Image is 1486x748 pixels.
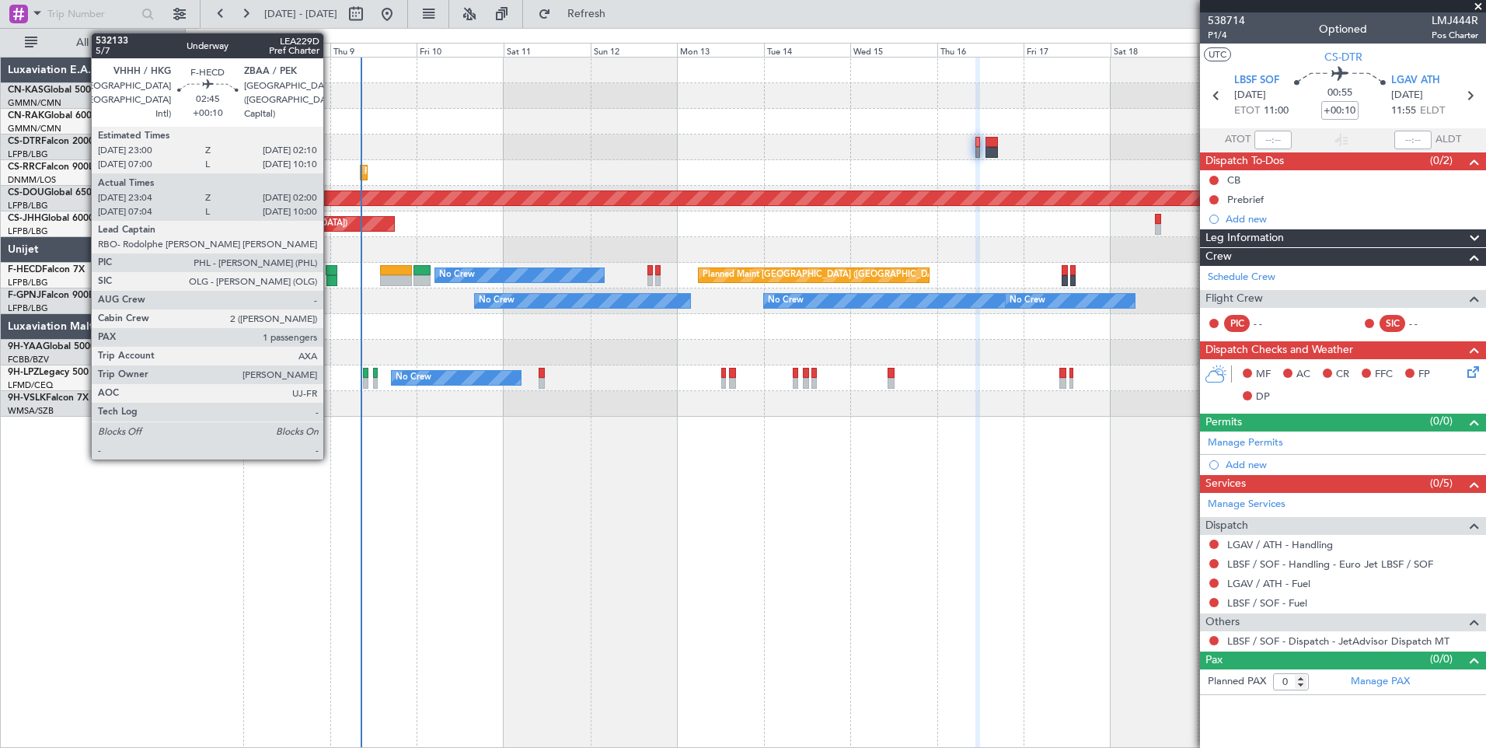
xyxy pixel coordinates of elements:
div: Unplanned Maint [GEOGRAPHIC_DATA] ([GEOGRAPHIC_DATA]) [218,289,474,313]
a: LFMD/CEQ [8,379,53,391]
span: 9H-LPZ [8,368,39,377]
label: Planned PAX [1208,674,1266,690]
span: (0/0) [1430,413,1453,429]
span: [DATE] [1391,88,1423,103]
a: LFPB/LBG [8,200,48,211]
div: Optioned [1319,21,1367,37]
span: CS-DOU [8,188,44,197]
span: MF [1256,367,1271,383]
div: Fri 17 [1024,43,1111,57]
div: Sat 18 [1111,43,1198,57]
span: (0/2) [1430,152,1453,169]
span: 11:55 [1391,103,1416,119]
div: Sun 19 [1198,43,1285,57]
button: UTC [1204,47,1231,61]
span: ETOT [1234,103,1260,119]
span: (0/5) [1430,475,1453,491]
div: No Crew [768,289,804,313]
span: ALDT [1435,132,1461,148]
a: Manage Services [1208,497,1285,512]
div: CB [1227,173,1240,187]
a: CN-KASGlobal 5000 [8,86,96,95]
a: DNMM/LOS [8,174,56,186]
input: Trip Number [47,2,137,26]
span: CS-DTR [1324,49,1362,65]
span: Leg Information [1205,229,1284,247]
a: GMMN/CMN [8,123,61,135]
div: Thu 9 [330,43,417,57]
span: (0/0) [1430,651,1453,667]
div: Planned Maint [GEOGRAPHIC_DATA] ([GEOGRAPHIC_DATA]) [703,264,947,287]
span: [DATE] [1234,88,1266,103]
span: [DATE] - [DATE] [264,7,337,21]
a: LFPB/LBG [8,225,48,237]
span: LBSF SOF [1234,73,1279,89]
a: CS-DTRFalcon 2000 [8,137,94,146]
span: Refresh [554,9,619,19]
div: - - [1254,316,1289,330]
div: No Crew [396,366,431,390]
span: Dispatch Checks and Weather [1205,341,1353,359]
span: Dispatch [1205,517,1248,535]
a: 9H-VSLKFalcon 7X [8,393,89,403]
span: ELDT [1420,103,1445,119]
a: LBSF / SOF - Fuel [1227,596,1307,610]
div: Planned Maint [GEOGRAPHIC_DATA] ([GEOGRAPHIC_DATA]) [103,212,347,236]
span: 00:55 [1327,86,1352,101]
span: 11:00 [1264,103,1289,119]
span: CR [1336,367,1349,383]
div: Wed 8 [243,43,330,57]
span: CN-KAS [8,86,44,95]
span: LGAV ATH [1391,73,1440,89]
div: Wed 15 [850,43,937,57]
a: FCBB/BZV [8,354,49,365]
button: All Aircraft [17,30,169,55]
div: PIC [1224,315,1250,332]
div: No Crew [1010,289,1045,313]
div: No Crew [439,264,475,287]
a: WMSA/SZB [8,405,54,417]
span: Dispatch To-Dos [1205,152,1284,170]
span: DP [1256,390,1270,405]
a: LFPB/LBG [8,277,48,288]
a: Manage PAX [1351,674,1410,690]
a: CS-JHHGlobal 6000 [8,214,94,223]
span: Flight Crew [1205,290,1263,308]
a: Manage Permits [1208,435,1283,451]
div: Planned Maint Lagos ([PERSON_NAME]) [365,161,525,184]
span: 9H-YAA [8,342,43,351]
span: P1/4 [1208,29,1245,42]
div: Sat 11 [504,43,591,57]
span: F-HECD [8,265,42,274]
a: CS-RRCFalcon 900LX [8,163,99,172]
span: CN-RAK [8,111,44,121]
span: ATOT [1225,132,1251,148]
div: [DATE] [188,31,215,44]
div: Tue 7 [157,43,244,57]
a: GMMN/CMN [8,97,61,109]
span: F-GPNJ [8,291,41,300]
div: Mon 13 [677,43,764,57]
a: LFPB/LBG [8,302,48,314]
span: Pax [1205,652,1223,669]
a: LGAV / ATH - Handling [1227,538,1333,551]
span: Crew [1205,248,1232,266]
span: FFC [1375,367,1393,383]
a: LGAV / ATH - Fuel [1227,577,1310,590]
span: Permits [1205,414,1242,432]
span: CS-RRC [8,163,41,172]
span: CS-DTR [8,137,41,146]
div: Prebrief [1227,193,1264,206]
span: Others [1205,613,1240,631]
span: Pos Charter [1432,29,1478,42]
a: LFPB/LBG [8,149,48,160]
a: CN-RAKGlobal 6000 [8,111,97,121]
div: Thu 16 [937,43,1024,57]
div: Sun 12 [591,43,678,57]
span: All Aircraft [40,37,164,48]
a: CS-DOUGlobal 6500 [8,188,97,197]
span: LMJ444R [1432,12,1478,29]
div: - - [1409,316,1444,330]
a: LBSF / SOF - Dispatch - JetAdvisor Dispatch MT [1227,634,1449,648]
span: 9H-VSLK [8,393,46,403]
